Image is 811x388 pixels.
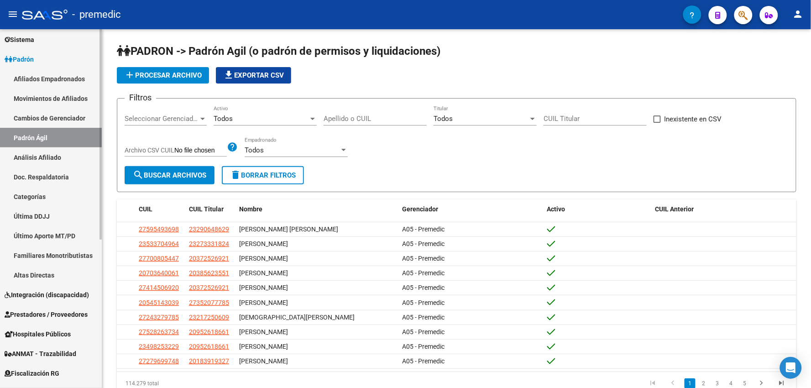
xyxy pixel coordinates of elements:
button: Procesar archivo [117,67,209,84]
div: Open Intercom Messenger [780,357,802,379]
span: Activo [547,205,565,213]
mat-icon: search [133,169,144,180]
span: 20385623551 [189,269,229,277]
span: Todos [214,115,233,123]
span: 20952618661 [189,343,229,350]
span: A05 - Premedic [402,328,445,336]
span: 20952618661 [189,328,229,336]
datatable-header-cell: CUIL [135,199,185,219]
span: Nombre [239,205,262,213]
span: [PERSON_NAME] [239,328,288,336]
span: Exportar CSV [223,71,284,79]
span: CUIL Titular [189,205,224,213]
datatable-header-cell: Activo [544,199,652,219]
span: Buscar Archivos [133,171,206,179]
span: [PERSON_NAME] [239,269,288,277]
mat-icon: file_download [223,69,234,80]
span: A05 - Premedic [402,284,445,291]
span: 20545143039 [139,299,179,306]
span: 27279699748 [139,357,179,365]
span: 27414506920 [139,284,179,291]
span: Padrón [5,54,34,64]
span: [PERSON_NAME] [PERSON_NAME] [239,225,338,233]
mat-icon: help [227,142,238,152]
span: Sistema [5,35,34,45]
span: 27700805447 [139,255,179,262]
span: [PERSON_NAME] [239,240,288,247]
button: Buscar Archivos [125,166,215,184]
span: 23273331824 [189,240,229,247]
span: 23533704964 [139,240,179,247]
span: ANMAT - Trazabilidad [5,349,76,359]
mat-icon: menu [7,9,18,20]
span: Procesar archivo [124,71,202,79]
span: A05 - Premedic [402,240,445,247]
span: [PERSON_NAME] [239,299,288,306]
input: Archivo CSV CUIL [174,147,227,155]
h3: Filtros [125,91,156,104]
datatable-header-cell: CUIL Anterior [652,199,796,219]
span: Archivo CSV CUIL [125,147,174,154]
span: CUIL [139,205,152,213]
span: A05 - Premedic [402,299,445,306]
span: [PERSON_NAME] [239,357,288,365]
datatable-header-cell: Gerenciador [398,199,543,219]
span: Hospitales Públicos [5,329,71,339]
span: [PERSON_NAME] [239,343,288,350]
span: A05 - Premedic [402,225,445,233]
span: 20372526921 [189,284,229,291]
span: Borrar Filtros [230,171,296,179]
span: CUIL Anterior [655,205,694,213]
span: 27243279785 [139,314,179,321]
span: A05 - Premedic [402,314,445,321]
span: Inexistente en CSV [664,114,722,125]
span: Todos [245,146,264,154]
span: 27528263734 [139,328,179,336]
button: Exportar CSV [216,67,291,84]
span: A05 - Premedic [402,269,445,277]
span: Fiscalización RG [5,368,59,378]
span: A05 - Premedic [402,343,445,350]
span: 23498253229 [139,343,179,350]
span: - premedic [72,5,121,25]
span: PADRON -> Padrón Agil (o padrón de permisos y liquidaciones) [117,45,440,58]
mat-icon: delete [230,169,241,180]
span: [PERSON_NAME] [239,255,288,262]
span: Gerenciador [402,205,438,213]
span: Seleccionar Gerenciador [125,115,199,123]
span: 23290648629 [189,225,229,233]
mat-icon: person [793,9,804,20]
span: Prestadores / Proveedores [5,309,88,320]
button: Borrar Filtros [222,166,304,184]
span: A05 - Premedic [402,255,445,262]
span: A05 - Premedic [402,357,445,365]
span: 23217250609 [189,314,229,321]
span: 27595493698 [139,225,179,233]
span: [DEMOGRAPHIC_DATA][PERSON_NAME] [239,314,355,321]
datatable-header-cell: Nombre [235,199,398,219]
datatable-header-cell: CUIL Titular [185,199,235,219]
span: Todos [434,115,453,123]
span: 27352077785 [189,299,229,306]
span: Integración (discapacidad) [5,290,89,300]
span: 20372526921 [189,255,229,262]
span: [PERSON_NAME] [239,284,288,291]
span: 20703640061 [139,269,179,277]
mat-icon: add [124,69,135,80]
span: 20183919327 [189,357,229,365]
